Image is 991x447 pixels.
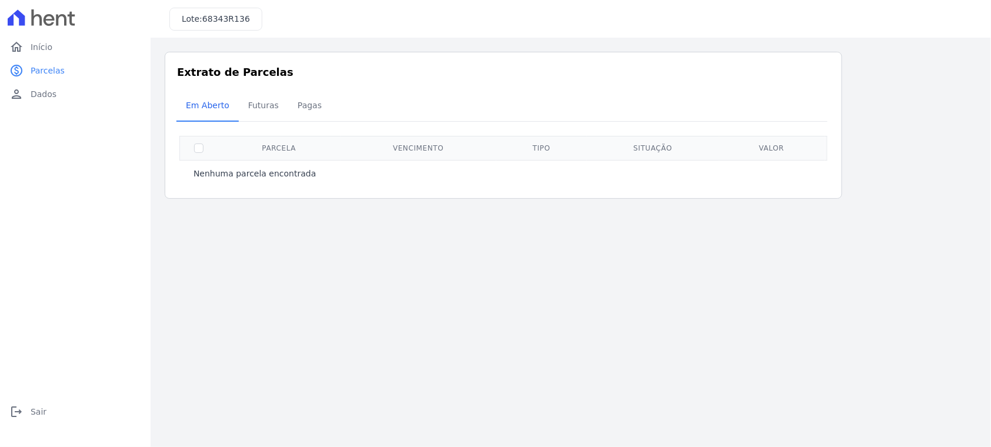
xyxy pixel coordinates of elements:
span: Futuras [241,94,286,117]
i: home [9,40,24,54]
th: Valor [719,136,825,160]
h3: Lote: [182,13,250,25]
a: personDados [5,82,146,106]
span: Início [31,41,52,53]
a: logoutSair [5,400,146,423]
i: logout [9,405,24,419]
span: Parcelas [31,65,65,76]
th: Tipo [496,136,587,160]
a: Futuras [239,91,288,122]
th: Vencimento [341,136,496,160]
th: Parcela [218,136,341,160]
span: Sair [31,406,46,418]
a: Em Aberto [176,91,239,122]
span: Em Aberto [179,94,236,117]
h3: Extrato de Parcelas [177,64,830,80]
span: 68343R136 [202,14,250,24]
a: Pagas [288,91,331,122]
i: paid [9,64,24,78]
p: Nenhuma parcela encontrada [193,168,316,179]
span: Pagas [291,94,329,117]
a: homeInício [5,35,146,59]
a: paidParcelas [5,59,146,82]
span: Dados [31,88,56,100]
th: Situação [587,136,719,160]
i: person [9,87,24,101]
